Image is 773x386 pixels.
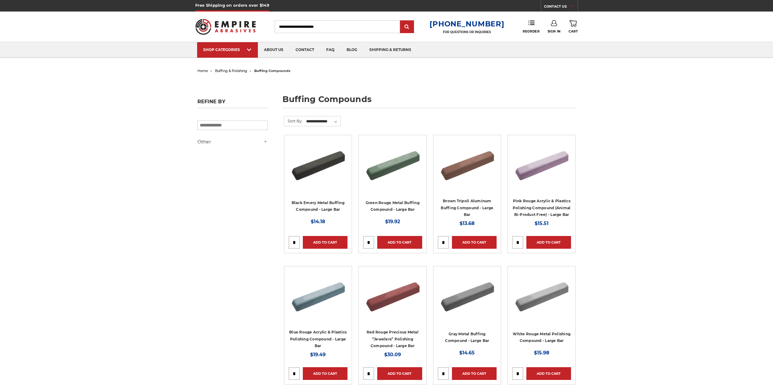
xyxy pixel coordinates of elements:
img: Empire Abrasives [195,15,256,39]
a: Add to Cart [526,367,571,380]
a: Add to Cart [303,367,347,380]
a: Add to Cart [452,236,497,249]
a: Add to Cart [377,367,422,380]
img: Gray Buffing Compound [438,271,497,319]
a: buffing & polishing [215,69,247,73]
h1: buffing compounds [282,95,576,108]
p: FOR QUESTIONS OR INQUIRIES [429,30,504,34]
a: Blue rouge polishing compound [289,271,347,348]
a: Add to Cart [377,236,422,249]
span: buffing compounds [254,69,290,73]
a: Pink Plastic Polishing Compound [512,139,571,217]
span: $19.49 [310,352,326,357]
span: $14.65 [459,350,475,356]
a: Add to Cart [303,236,347,249]
a: about us [258,42,289,58]
label: Sort By: [284,116,303,125]
span: $19.92 [385,219,400,224]
select: Sort By: [305,117,340,126]
a: CONTACT US [544,3,578,12]
a: Black Stainless Steel Buffing Compound [289,139,347,217]
img: Blue rouge polishing compound [289,271,347,319]
a: shipping & returns [363,42,417,58]
div: SHOP CATEGORIES [203,47,252,52]
a: blog [340,42,363,58]
a: Add to Cart [526,236,571,249]
h5: Other [197,138,268,145]
h5: Refine by [197,99,268,108]
a: Add to Cart [452,367,497,380]
img: White Rouge Buffing Compound [512,271,571,319]
img: Red Rouge Jewelers Buffing Compound [363,271,422,319]
a: contact [289,42,320,58]
span: $13.68 [460,220,475,226]
a: Green Rouge Aluminum Buffing Compound [363,139,422,217]
span: $30.09 [384,352,401,357]
a: home [197,69,208,73]
a: Gray Buffing Compound [438,271,497,348]
span: $15.51 [535,220,549,226]
a: faq [320,42,340,58]
a: Reorder [523,20,539,33]
span: $15.98 [534,350,549,356]
img: Green Rouge Aluminum Buffing Compound [363,139,422,188]
a: Cart [569,20,578,33]
a: White Rouge Buffing Compound [512,271,571,348]
a: Brown Tripoli Aluminum Buffing Compound [438,139,497,217]
a: Red Rouge Jewelers Buffing Compound [363,271,422,348]
span: Sign In [548,29,561,33]
a: [PHONE_NUMBER] [429,19,504,28]
img: Black Stainless Steel Buffing Compound [289,139,347,188]
img: Pink Plastic Polishing Compound [512,139,571,188]
span: Reorder [523,29,539,33]
span: $14.18 [311,219,325,224]
span: Cart [569,29,578,33]
img: Brown Tripoli Aluminum Buffing Compound [438,139,497,188]
input: Submit [401,21,413,33]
